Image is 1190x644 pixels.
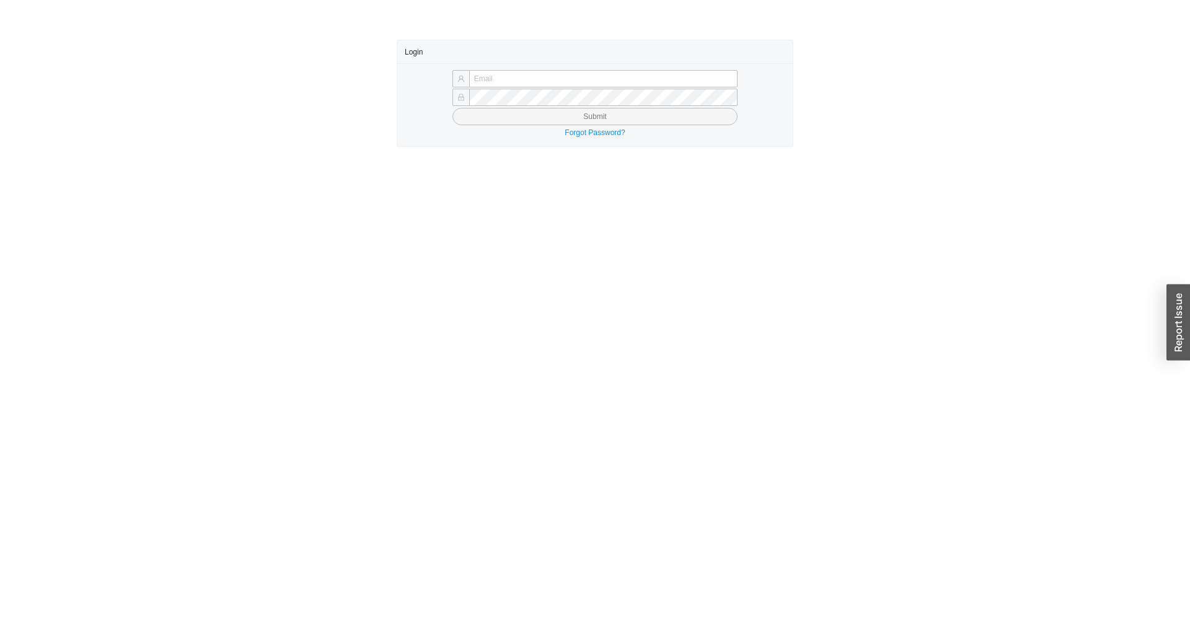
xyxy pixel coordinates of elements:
span: lock [457,94,465,101]
input: Email [469,70,738,87]
a: Forgot Password? [565,128,625,137]
button: Submit [452,108,738,125]
div: Login [405,40,785,63]
span: user [457,75,465,82]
